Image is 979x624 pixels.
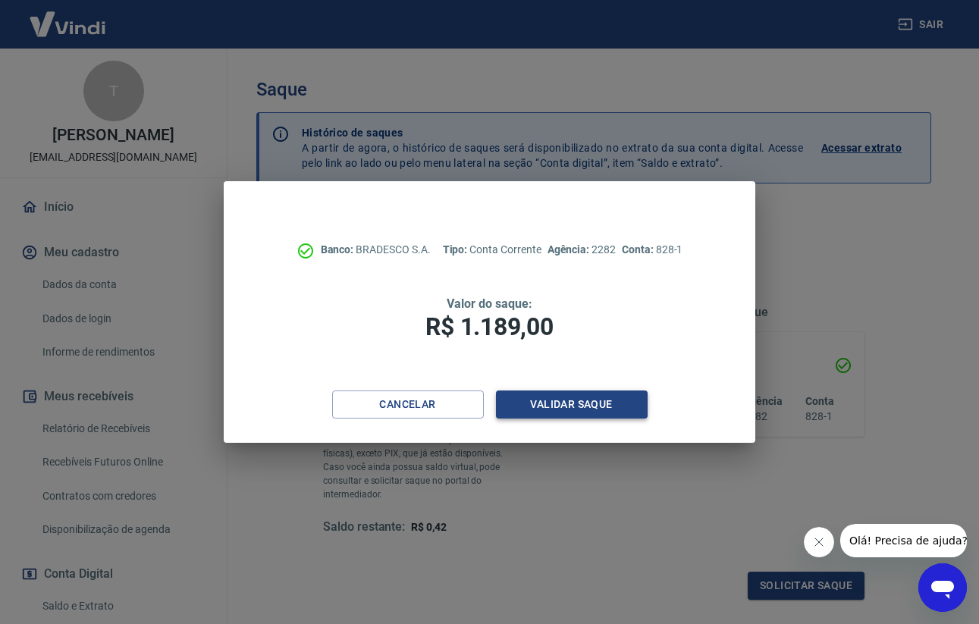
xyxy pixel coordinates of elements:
[321,243,356,256] span: Banco:
[443,243,470,256] span: Tipo:
[9,11,127,23] span: Olá! Precisa de ajuda?
[332,390,484,419] button: Cancelar
[622,242,682,258] p: 828-1
[496,390,648,419] button: Validar saque
[447,296,532,311] span: Valor do saque:
[622,243,656,256] span: Conta:
[321,242,431,258] p: BRADESCO S.A.
[840,524,967,557] iframe: Message from company
[425,312,553,341] span: R$ 1.189,00
[804,527,834,557] iframe: Close message
[918,563,967,612] iframe: Button to launch messaging window
[548,242,616,258] p: 2282
[443,242,541,258] p: Conta Corrente
[548,243,592,256] span: Agência:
